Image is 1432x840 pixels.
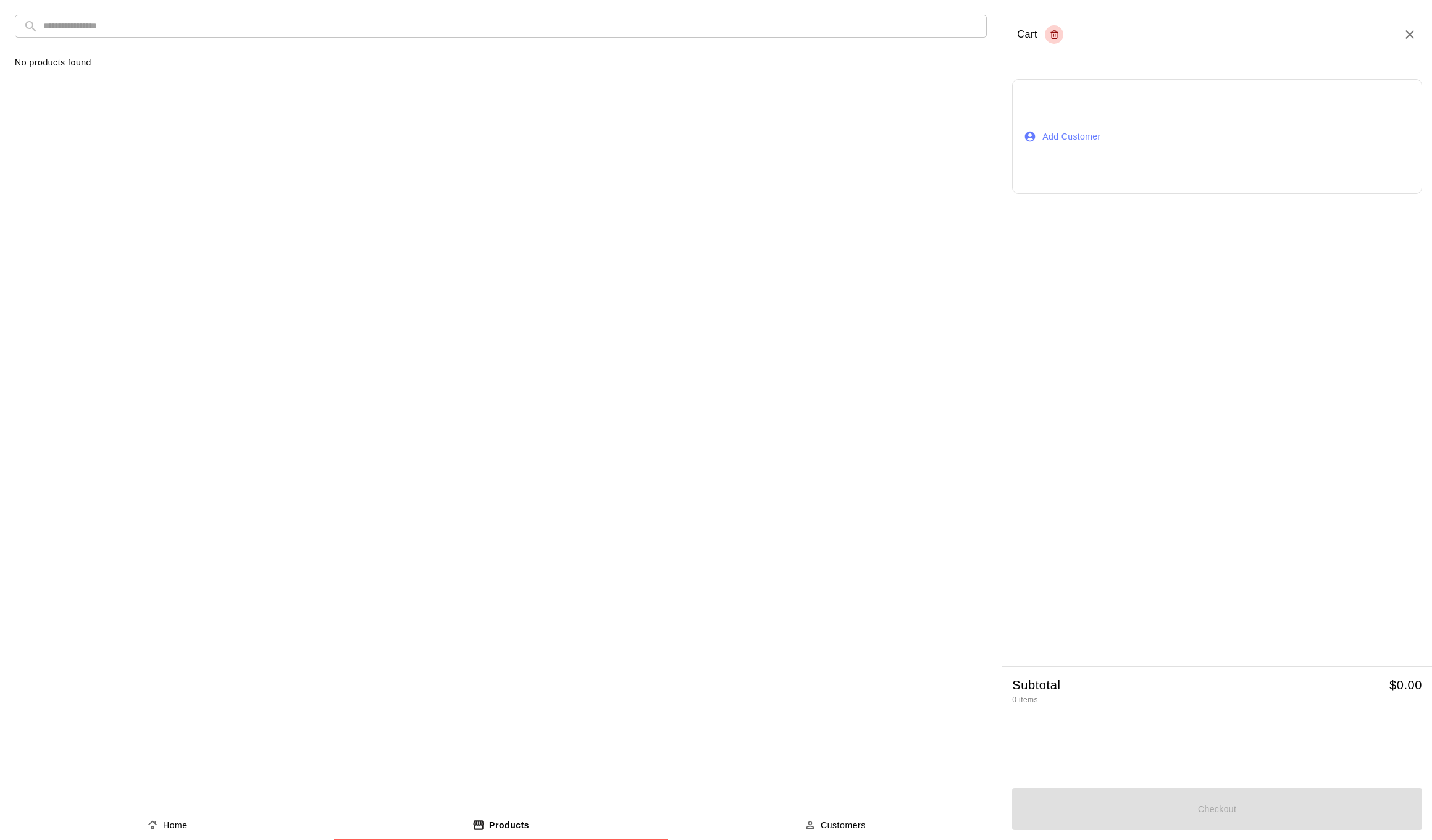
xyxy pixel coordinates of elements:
[1402,27,1417,42] button: Close
[1012,695,1037,704] span: 0 items
[1045,25,1063,44] button: Empty cart
[1389,677,1422,694] h5: $ 0.00
[15,56,987,69] p: No products found
[489,819,529,832] p: Products
[1012,677,1060,694] h5: Subtotal
[163,819,188,832] p: Home
[1012,79,1422,193] button: Add Customer
[1017,25,1063,44] div: Cart
[821,819,866,832] p: Customers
